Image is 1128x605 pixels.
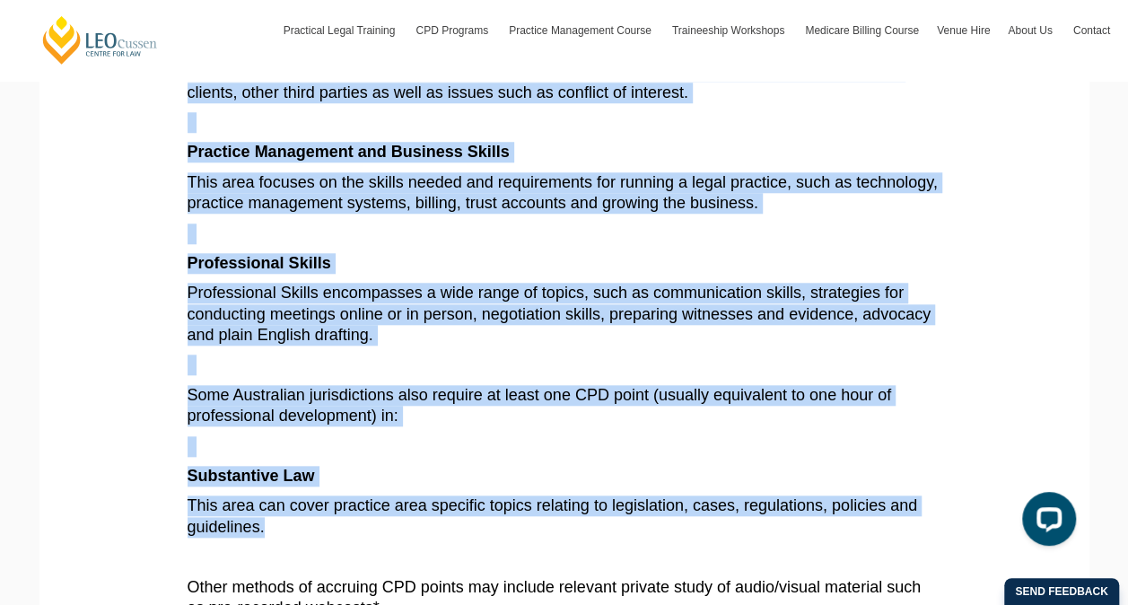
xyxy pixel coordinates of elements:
a: Contact [1064,4,1119,57]
span: This area explores topics such as the duties and obligations of a lawyer in their dealings with c... [188,62,901,101]
span: Professional Skills encompasses a wide range of topics, such as communication skills, strategies ... [188,284,931,344]
span: This area can cover practice area specific topics relating to legislation, cases, regulations, po... [188,496,917,535]
span: This area focuses on the skills needed and requirements for running a legal practice, such as tec... [188,173,938,212]
span: Some Australian jurisdictions also require at least one CPD point (usually equivalent to one hour... [188,386,891,425]
a: Practical Legal Training [275,4,407,57]
a: Medicare Billing Course [796,4,928,57]
a: [PERSON_NAME] Centre for Law [40,14,160,66]
a: Practice Management Course [500,4,663,57]
iframe: LiveChat chat widget [1008,485,1083,560]
b: Practice Management and Business Skills [188,143,510,161]
b: Professional Skills [188,254,331,272]
a: About Us [999,4,1063,57]
a: Venue Hire [928,4,999,57]
a: Traineeship Workshops [663,4,796,57]
a: CPD Programs [407,4,500,57]
b: Substantive Law [188,467,315,485]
